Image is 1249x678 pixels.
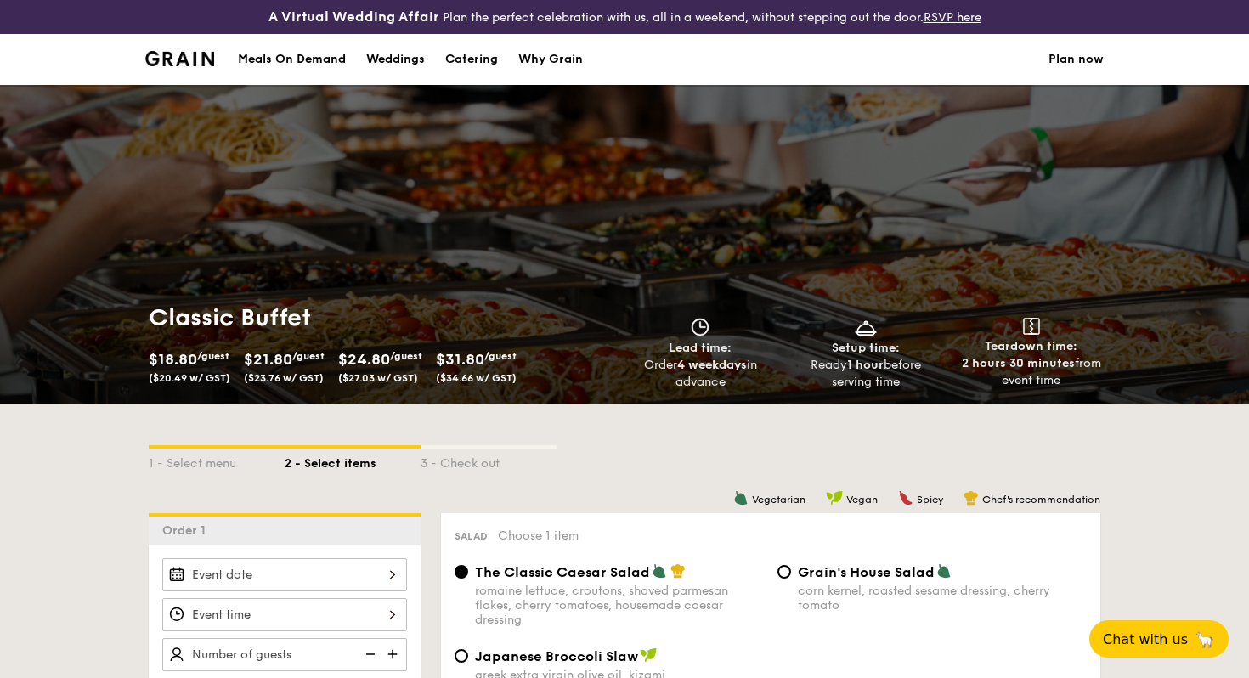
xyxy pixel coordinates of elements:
img: icon-vegan.f8ff3823.svg [640,647,657,663]
span: Chef's recommendation [982,494,1100,506]
div: 1 - Select menu [149,449,285,472]
button: Chat with us🦙 [1089,620,1229,658]
img: icon-reduce.1d2dbef1.svg [356,638,381,670]
div: Catering [445,34,498,85]
input: The Classic Caesar Saladromaine lettuce, croutons, shaved parmesan flakes, cherry tomatoes, house... [455,565,468,579]
span: Teardown time: [985,339,1077,353]
span: $31.80 [436,350,484,369]
span: /guest [292,350,325,362]
img: Grain [145,51,214,66]
span: 🦙 [1195,630,1215,649]
div: corn kernel, roasted sesame dressing, cherry tomato [798,584,1087,613]
span: $21.80 [244,350,292,369]
span: $18.80 [149,350,197,369]
strong: 4 weekdays [677,358,747,372]
span: ($23.76 w/ GST) [244,372,324,384]
div: Meals On Demand [238,34,346,85]
span: $24.80 [338,350,390,369]
div: 3 - Check out [421,449,557,472]
a: Why Grain [508,34,593,85]
a: RSVP here [924,10,981,25]
img: icon-chef-hat.a58ddaea.svg [964,490,979,506]
input: Japanese Broccoli Slawgreek extra virgin olive oil, kizami [PERSON_NAME], yuzu soy-sesame dressing [455,649,468,663]
img: icon-spicy.37a8142b.svg [898,490,913,506]
span: Spicy [917,494,943,506]
span: ($27.03 w/ GST) [338,372,418,384]
span: Salad [455,530,488,542]
input: Grain's House Saladcorn kernel, roasted sesame dressing, cherry tomato [777,565,791,579]
span: Lead time: [669,341,732,355]
span: /guest [390,350,422,362]
div: from event time [955,355,1107,389]
strong: 1 hour [847,358,884,372]
img: icon-clock.2db775ea.svg [687,318,713,336]
img: icon-dish.430c3a2e.svg [853,318,879,336]
div: Weddings [366,34,425,85]
div: 2 - Select items [285,449,421,472]
img: icon-vegan.f8ff3823.svg [826,490,843,506]
a: Plan now [1048,34,1104,85]
div: Ready before serving time [790,357,942,391]
a: Logotype [145,51,214,66]
strong: 2 hours 30 minutes [962,356,1075,370]
h4: A Virtual Wedding Affair [268,7,439,27]
a: Catering [435,34,508,85]
span: Vegetarian [752,494,805,506]
img: icon-vegetarian.fe4039eb.svg [936,563,952,579]
input: Event time [162,598,407,631]
img: icon-vegetarian.fe4039eb.svg [652,563,667,579]
div: Order in advance [624,357,777,391]
span: Setup time: [832,341,900,355]
div: Why Grain [518,34,583,85]
span: Chat with us [1103,631,1188,647]
span: Order 1 [162,523,212,538]
img: icon-add.58712e84.svg [381,638,407,670]
img: icon-chef-hat.a58ddaea.svg [670,563,686,579]
span: Grain's House Salad [798,564,935,580]
div: romaine lettuce, croutons, shaved parmesan flakes, cherry tomatoes, housemade caesar dressing [475,584,764,627]
img: icon-vegetarian.fe4039eb.svg [733,490,749,506]
a: Meals On Demand [228,34,356,85]
h1: Classic Buffet [149,302,618,333]
input: Event date [162,558,407,591]
span: Vegan [846,494,878,506]
span: /guest [484,350,517,362]
span: ($20.49 w/ GST) [149,372,230,384]
span: Choose 1 item [498,528,579,543]
span: Japanese Broccoli Slaw [475,648,638,664]
span: ($34.66 w/ GST) [436,372,517,384]
input: Number of guests [162,638,407,671]
span: The Classic Caesar Salad [475,564,650,580]
img: icon-teardown.65201eee.svg [1023,318,1040,335]
div: Plan the perfect celebration with us, all in a weekend, without stepping out the door. [208,7,1041,27]
span: /guest [197,350,229,362]
a: Weddings [356,34,435,85]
